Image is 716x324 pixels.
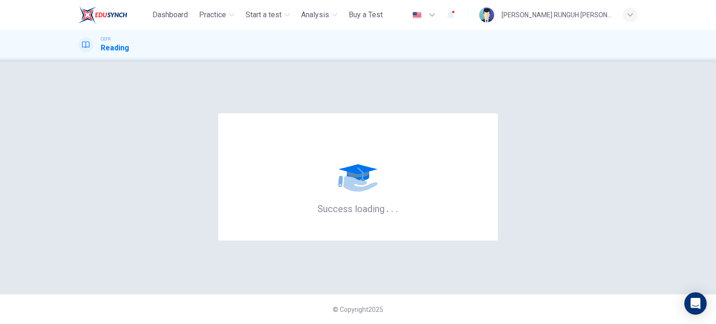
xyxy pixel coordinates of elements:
[152,9,188,21] span: Dashboard
[333,306,383,313] span: © Copyright 2025
[479,7,494,22] img: Profile picture
[195,7,238,23] button: Practice
[349,9,383,21] span: Buy a Test
[411,12,423,19] img: en
[502,9,612,21] div: [PERSON_NAME] RUNGUH [PERSON_NAME]
[78,6,127,24] img: ELTC logo
[78,6,149,24] a: ELTC logo
[386,200,389,215] h6: .
[345,7,386,23] button: Buy a Test
[301,9,329,21] span: Analysis
[317,202,399,214] h6: Success loading
[242,7,294,23] button: Start a test
[149,7,192,23] button: Dashboard
[684,292,707,315] div: Open Intercom Messenger
[297,7,341,23] button: Analysis
[246,9,282,21] span: Start a test
[391,200,394,215] h6: .
[395,200,399,215] h6: .
[199,9,226,21] span: Practice
[101,36,110,42] span: CEFR
[101,42,129,54] h1: Reading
